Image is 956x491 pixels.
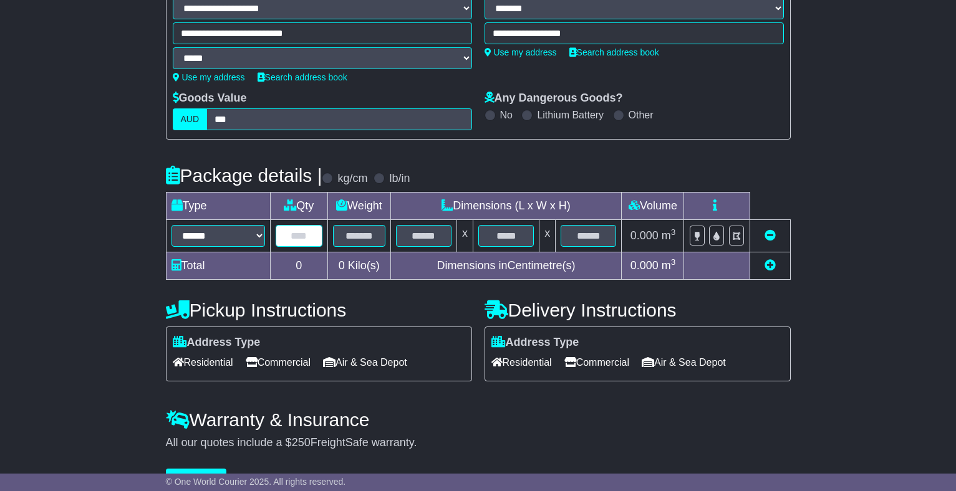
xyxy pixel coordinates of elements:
label: Any Dangerous Goods? [485,92,623,105]
span: © One World Courier 2025. All rights reserved. [166,477,346,487]
label: Address Type [491,336,579,350]
div: All our quotes include a $ FreightSafe warranty. [166,436,791,450]
span: 0.000 [630,229,659,242]
h4: Pickup Instructions [166,300,472,320]
td: x [539,220,556,252]
span: Residential [491,353,552,372]
td: Qty [270,193,328,220]
td: Total [166,252,270,280]
td: Dimensions in Centimetre(s) [390,252,622,280]
h4: Package details | [166,165,322,186]
td: Dimensions (L x W x H) [390,193,622,220]
td: 0 [270,252,328,280]
label: kg/cm [337,172,367,186]
sup: 3 [671,257,676,267]
a: Search address book [258,72,347,82]
td: Type [166,193,270,220]
a: Remove this item [765,229,776,242]
h4: Warranty & Insurance [166,409,791,430]
h4: Delivery Instructions [485,300,791,320]
td: Volume [622,193,684,220]
td: Weight [328,193,391,220]
span: m [662,229,676,242]
label: No [500,109,513,121]
sup: 3 [671,227,676,237]
span: 0.000 [630,259,659,272]
span: Commercial [564,353,629,372]
label: Lithium Battery [537,109,604,121]
td: Kilo(s) [328,252,391,280]
a: Use my address [485,47,557,57]
span: Air & Sea Depot [642,353,726,372]
span: Air & Sea Depot [323,353,407,372]
label: Address Type [173,336,261,350]
span: Commercial [246,353,311,372]
label: AUD [173,108,208,130]
td: x [456,220,473,252]
span: 0 [339,259,345,272]
a: Use my address [173,72,245,82]
a: Add new item [765,259,776,272]
label: Goods Value [173,92,247,105]
span: m [662,259,676,272]
label: lb/in [389,172,410,186]
a: Search address book [569,47,659,57]
span: 250 [292,436,311,449]
label: Other [629,109,654,121]
button: Get Quotes [166,469,227,490]
span: Residential [173,353,233,372]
